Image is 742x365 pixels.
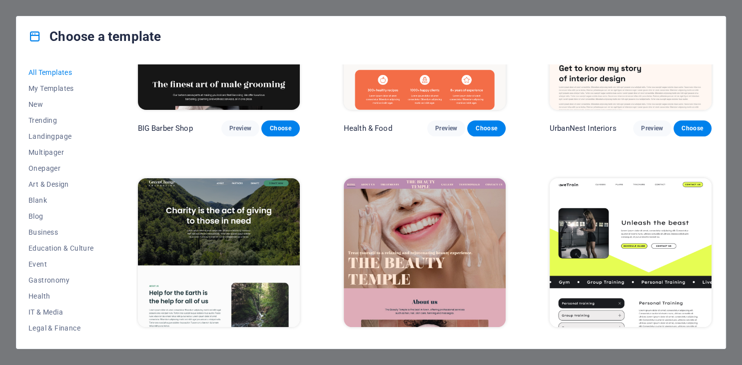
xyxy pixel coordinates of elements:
[261,120,299,136] button: Choose
[28,196,94,204] span: Blank
[28,96,94,112] button: New
[28,224,94,240] button: Business
[633,120,671,136] button: Preview
[475,124,497,132] span: Choose
[427,120,465,136] button: Preview
[28,64,94,80] button: All Templates
[138,123,193,133] p: BIG Barber Shop
[674,120,712,136] button: Choose
[28,164,94,172] span: Onepager
[28,276,94,284] span: Gastronomy
[550,123,617,133] p: UrbanNest Interiors
[682,124,704,132] span: Choose
[28,132,94,140] span: Landingpage
[435,124,457,132] span: Preview
[28,176,94,192] button: Art & Design
[229,124,251,132] span: Preview
[28,256,94,272] button: Event
[28,160,94,176] button: Onepager
[28,28,161,44] h4: Choose a template
[467,120,505,136] button: Choose
[28,288,94,304] button: Health
[28,208,94,224] button: Blog
[28,212,94,220] span: Blog
[344,178,506,328] img: The Beauty Temple
[28,112,94,128] button: Trending
[28,80,94,96] button: My Templates
[28,304,94,320] button: IT & Media
[28,84,94,92] span: My Templates
[28,240,94,256] button: Education & Culture
[28,180,94,188] span: Art & Design
[28,336,94,352] button: Non-Profit
[28,292,94,300] span: Health
[269,124,291,132] span: Choose
[138,178,300,328] img: Green Change
[550,178,712,328] img: WeTrain
[28,192,94,208] button: Blank
[221,120,259,136] button: Preview
[28,260,94,268] span: Event
[28,128,94,144] button: Landingpage
[28,144,94,160] button: Multipager
[28,228,94,236] span: Business
[28,308,94,316] span: IT & Media
[344,123,392,133] p: Health & Food
[28,320,94,336] button: Legal & Finance
[28,116,94,124] span: Trending
[28,68,94,76] span: All Templates
[641,124,663,132] span: Preview
[28,324,94,332] span: Legal & Finance
[28,148,94,156] span: Multipager
[28,244,94,252] span: Education & Culture
[28,100,94,108] span: New
[28,272,94,288] button: Gastronomy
